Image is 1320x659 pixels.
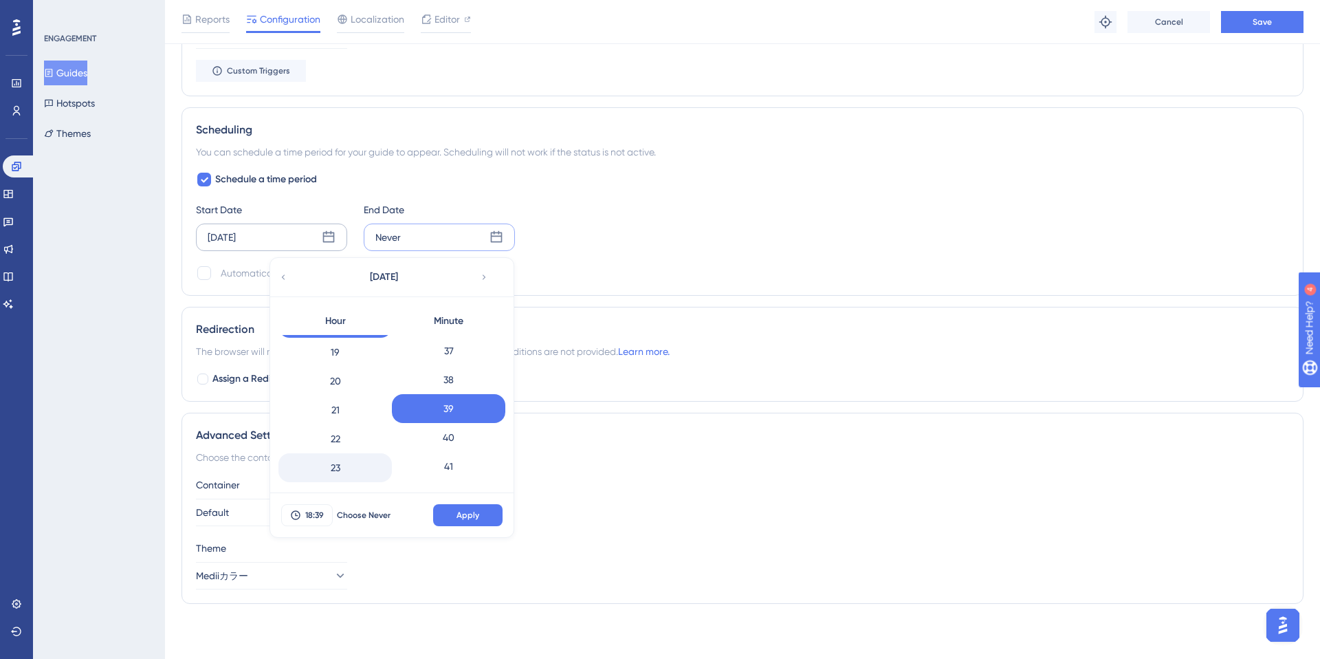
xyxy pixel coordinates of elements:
div: 19 [278,338,392,367]
div: 40 [392,423,505,452]
div: End Date [364,202,515,218]
span: [DATE] [370,269,398,285]
div: 41 [392,452,505,481]
div: Automatically set as “Inactive” when the scheduled period is over. [221,265,504,281]
button: Cancel [1127,11,1210,33]
a: Learn more. [618,346,670,357]
button: Guides [44,61,87,85]
div: 42 [392,481,505,510]
div: Scheduling [196,122,1289,138]
button: Hotspots [44,91,95,116]
button: Custom Triggers [196,60,306,82]
button: Mediiカラー [196,562,347,590]
span: 18:39 [305,510,324,521]
span: Custom Triggers [227,65,290,76]
span: Need Help? [32,3,86,20]
div: Never [375,229,401,246]
div: 22 [278,424,392,453]
div: Minute [392,307,505,335]
span: Schedule a time period [215,171,317,188]
div: 21 [278,396,392,424]
span: Assign a Redirection URL [212,371,321,387]
span: Configuration [260,11,320,28]
span: Reports [195,11,230,28]
div: 20 [278,367,392,396]
span: Mediiカラー [196,568,248,584]
button: Apply [433,504,503,526]
span: Save [1253,17,1272,28]
div: Theme [196,540,1289,557]
span: Cancel [1155,17,1183,28]
span: Choose Never [337,510,390,521]
button: Default [196,499,347,526]
div: Container [196,477,1289,493]
div: Advanced Settings [196,427,1289,444]
div: You can schedule a time period for your guide to appear. Scheduling will not work if the status i... [196,144,1289,160]
div: 23 [278,453,392,482]
div: Choose the container and theme for the guide. [196,449,1289,466]
div: Hour [278,307,392,335]
div: 38 [392,365,505,394]
button: Save [1221,11,1303,33]
div: 39 [392,394,505,423]
button: 18:39 [281,504,333,526]
span: The browser will redirect to the “Redirection URL” when the Targeting Conditions are not provided. [196,343,670,360]
button: [DATE] [315,263,452,291]
div: ENGAGEMENT [44,33,96,44]
span: Editor [434,11,460,28]
div: [DATE] [208,229,236,246]
div: 37 [392,336,505,365]
div: Redirection [196,321,1289,338]
button: Themes [44,121,91,146]
span: Apply [456,510,479,521]
button: Choose Never [333,504,395,526]
div: 4 [96,7,100,18]
span: Default [196,504,229,521]
iframe: UserGuiding AI Assistant Launcher [1262,605,1303,646]
div: Start Date [196,202,347,218]
span: Localization [351,11,404,28]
